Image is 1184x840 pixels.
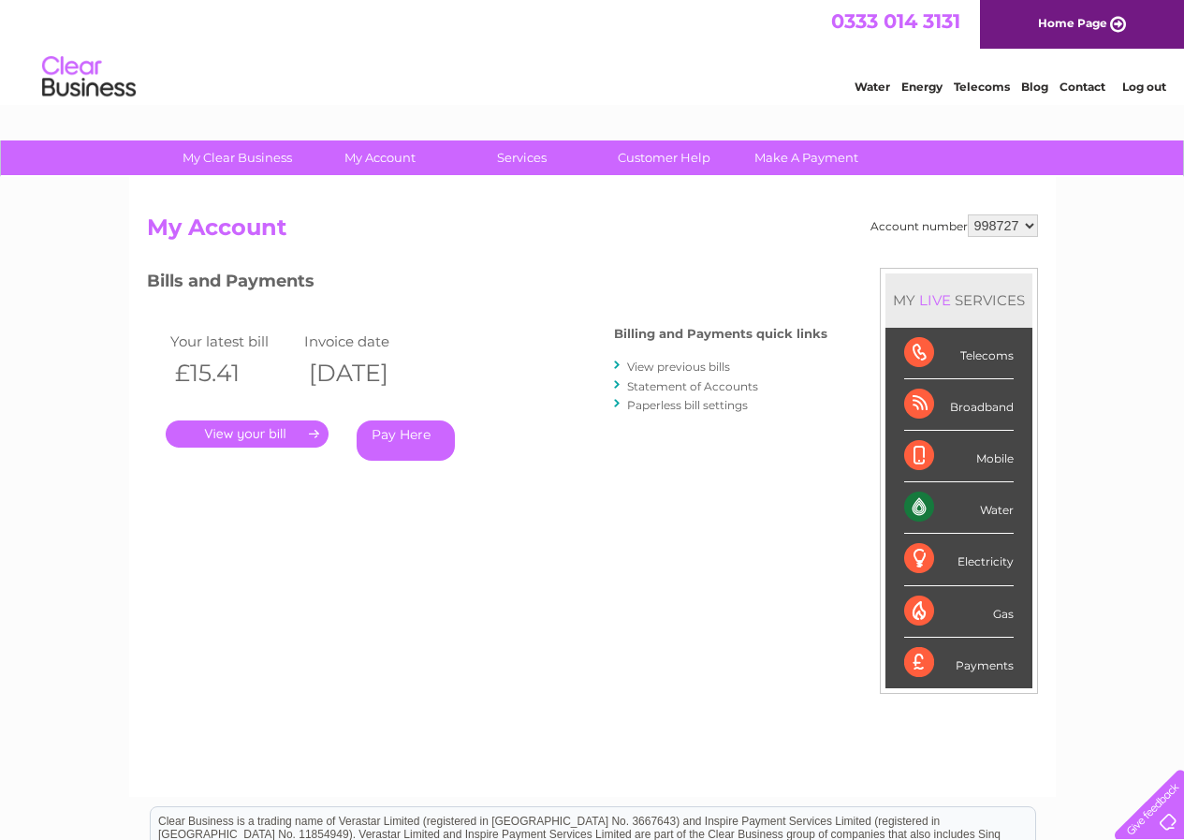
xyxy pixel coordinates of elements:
a: Blog [1021,80,1048,94]
a: Contact [1060,80,1105,94]
a: View previous bills [627,360,730,374]
a: Energy [901,80,943,94]
a: Telecoms [954,80,1010,94]
div: Telecoms [904,328,1014,379]
a: Make A Payment [729,140,884,175]
div: Account number [870,214,1038,237]
div: MY SERVICES [885,273,1032,327]
div: Payments [904,638,1014,688]
a: . [166,420,329,448]
div: Gas [904,586,1014,638]
a: Statement of Accounts [627,379,758,393]
th: £15.41 [166,354,300,392]
td: Your latest bill [166,329,300,354]
div: Electricity [904,534,1014,585]
a: My Account [302,140,457,175]
th: [DATE] [300,354,434,392]
img: logo.png [41,49,137,106]
a: Log out [1122,80,1166,94]
div: LIVE [915,291,955,309]
td: Invoice date [300,329,434,354]
a: 0333 014 3131 [831,9,960,33]
a: Customer Help [587,140,741,175]
div: Broadband [904,379,1014,431]
div: Clear Business is a trading name of Verastar Limited (registered in [GEOGRAPHIC_DATA] No. 3667643... [151,10,1035,91]
h4: Billing and Payments quick links [614,327,827,341]
h2: My Account [147,214,1038,250]
h3: Bills and Payments [147,268,827,301]
a: Pay Here [357,420,455,461]
div: Mobile [904,431,1014,482]
a: Paperless bill settings [627,398,748,412]
div: Water [904,482,1014,534]
a: Water [855,80,890,94]
a: My Clear Business [160,140,314,175]
a: Services [445,140,599,175]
